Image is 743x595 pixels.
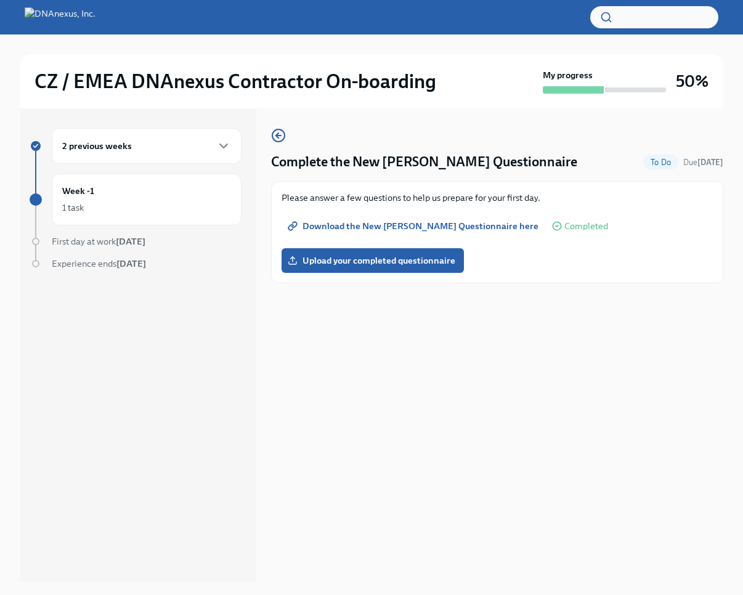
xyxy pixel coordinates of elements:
span: Experience ends [52,258,146,269]
strong: [DATE] [116,258,146,269]
span: Upload your completed questionnaire [290,254,455,267]
p: Please answer a few questions to help us prepare for your first day. [282,192,713,204]
h4: Complete the New [PERSON_NAME] Questionnaire [271,153,577,171]
div: 1 task [62,201,84,214]
span: August 28th, 2025 17:00 [683,156,723,168]
a: First day at work[DATE] [30,235,242,248]
h2: CZ / EMEA DNAnexus Contractor On-boarding [35,69,436,94]
strong: [DATE] [116,236,145,247]
span: Completed [564,222,608,231]
div: 2 previous weeks [52,128,242,164]
a: Download the New [PERSON_NAME] Questionnaire here [282,214,547,238]
span: To Do [643,158,678,167]
h6: Week -1 [62,184,94,198]
span: Download the New [PERSON_NAME] Questionnaire here [290,220,538,232]
h6: 2 previous weeks [62,139,132,153]
a: Week -11 task [30,174,242,225]
span: Due [683,158,723,167]
strong: My progress [543,69,593,81]
img: DNAnexus, Inc. [25,7,95,27]
span: First day at work [52,236,145,247]
h3: 50% [676,70,708,92]
strong: [DATE] [697,158,723,167]
label: Upload your completed questionnaire [282,248,464,273]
